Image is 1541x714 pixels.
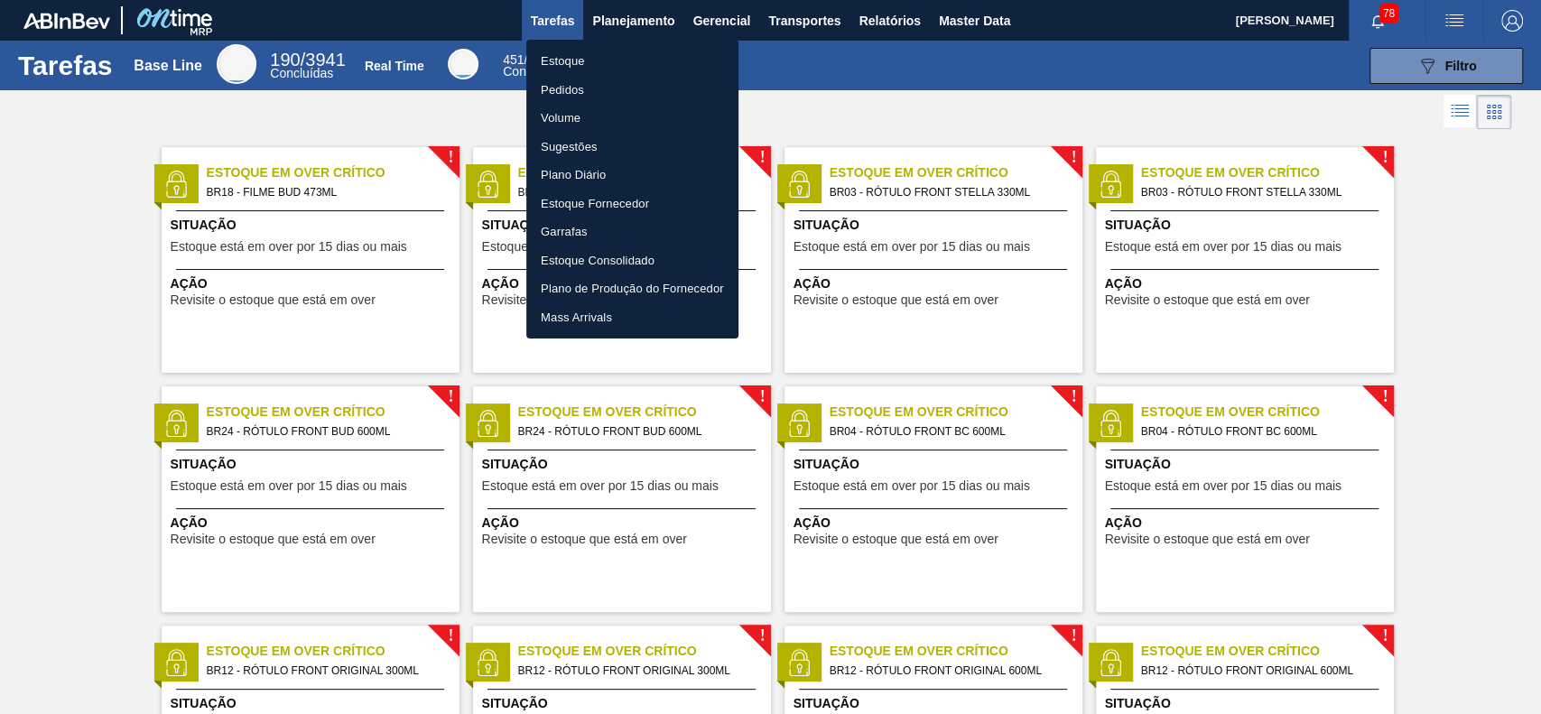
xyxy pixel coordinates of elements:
a: Volume [526,104,738,133]
a: Estoque [526,47,738,76]
a: Pedidos [526,76,738,105]
a: Plano de Produção do Fornecedor [526,274,738,303]
a: Estoque Fornecedor [526,190,738,218]
a: Plano Diário [526,161,738,190]
a: Sugestões [526,133,738,162]
a: Garrafas [526,218,738,246]
a: Mass Arrivals [526,303,738,332]
a: Estoque Consolidado [526,246,738,275]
